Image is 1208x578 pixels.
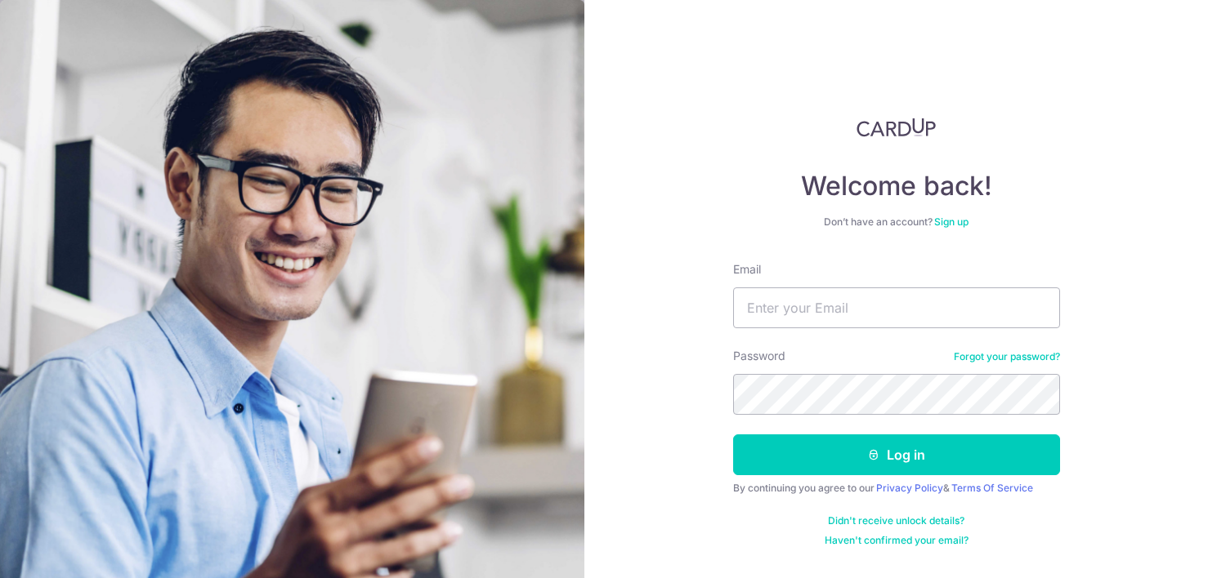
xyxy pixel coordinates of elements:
[951,482,1033,494] a: Terms Of Service
[733,482,1060,495] div: By continuing you agree to our &
[825,534,969,547] a: Haven't confirmed your email?
[733,348,785,364] label: Password
[733,170,1060,202] h4: Welcome back!
[876,482,943,494] a: Privacy Policy
[733,261,761,278] label: Email
[934,216,969,228] a: Sign up
[733,216,1060,229] div: Don’t have an account?
[954,350,1060,363] a: Forgot your password?
[828,514,964,527] a: Didn't receive unlock details?
[857,118,937,137] img: CardUp Logo
[733,434,1060,475] button: Log in
[733,287,1060,328] input: Enter your Email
